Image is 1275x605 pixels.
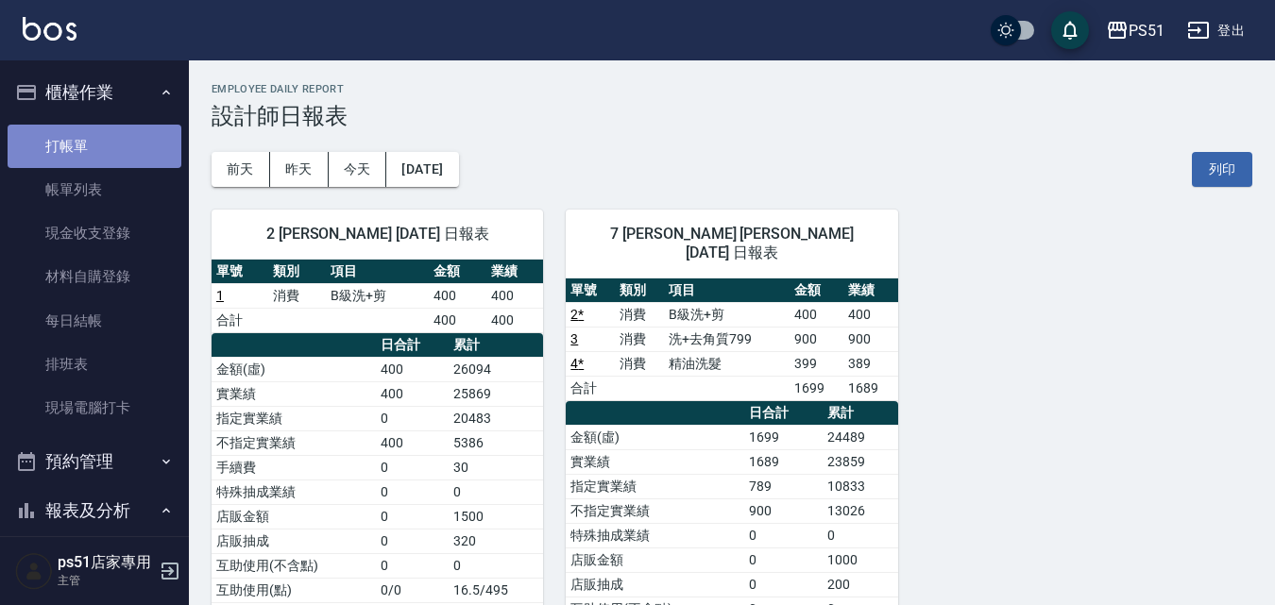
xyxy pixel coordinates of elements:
td: 0 [376,553,449,578]
td: 13026 [823,498,898,523]
button: save [1051,11,1089,49]
td: 400 [376,381,449,406]
span: 2 [PERSON_NAME] [DATE] 日報表 [234,225,520,244]
td: 特殊抽成業績 [566,523,743,547]
div: PS51 [1129,19,1164,42]
p: 主管 [58,572,154,589]
a: 現金收支登錄 [8,211,181,255]
td: 1699 [744,425,823,449]
a: 排班表 [8,343,181,386]
td: 指定實業績 [566,474,743,498]
td: 特殊抽成業績 [212,479,376,504]
td: 10833 [823,474,898,498]
th: 類別 [268,260,325,284]
td: 實業績 [212,381,376,406]
td: 洗+去角質799 [664,327,790,351]
td: 789 [744,474,823,498]
td: 店販金額 [212,504,376,529]
a: 帳單列表 [8,168,181,211]
td: 30 [449,455,543,479]
td: 16.5/495 [449,578,543,602]
a: 1 [216,288,224,303]
a: 每日結帳 [8,299,181,343]
th: 日合計 [744,401,823,426]
td: 24489 [823,425,898,449]
td: 0 [823,523,898,547]
a: 現場電腦打卡 [8,386,181,429]
td: 25869 [449,381,543,406]
h3: 設計師日報表 [212,103,1252,129]
button: 登出 [1180,13,1252,48]
td: 1689 [843,376,897,400]
button: [DATE] [386,152,458,187]
td: 店販金額 [566,547,743,572]
td: 指定實業績 [212,406,376,430]
td: 金額(虛) [212,357,376,381]
td: 900 [843,327,897,351]
th: 項目 [664,278,790,303]
td: 0 [744,523,823,547]
span: 7 [PERSON_NAME] [PERSON_NAME][DATE] 日報表 [588,225,875,262]
td: 消費 [615,327,664,351]
th: 業績 [486,260,543,284]
th: 日合計 [376,333,449,358]
td: 400 [486,283,543,308]
a: 材料自購登錄 [8,255,181,298]
td: 金額(虛) [566,425,743,449]
td: 400 [486,308,543,332]
td: 店販抽成 [212,529,376,553]
h2: Employee Daily Report [212,83,1252,95]
button: 前天 [212,152,270,187]
td: 23859 [823,449,898,474]
button: PS51 [1098,11,1172,50]
td: 400 [376,357,449,381]
td: 不指定實業績 [212,430,376,455]
td: 0/0 [376,578,449,602]
th: 金額 [790,278,843,303]
th: 單號 [212,260,268,284]
td: 399 [790,351,843,376]
td: 0 [376,529,449,553]
td: 400 [790,302,843,327]
th: 類別 [615,278,664,303]
td: B級洗+剪 [326,283,430,308]
td: 320 [449,529,543,553]
td: 不指定實業績 [566,498,743,523]
img: Logo [23,17,76,41]
td: 400 [843,302,897,327]
button: 預約管理 [8,437,181,486]
td: 合計 [212,308,268,332]
td: 精油洗髮 [664,351,790,376]
td: 26094 [449,357,543,381]
td: 200 [823,572,898,597]
th: 業績 [843,278,897,303]
td: 900 [744,498,823,523]
button: 櫃檯作業 [8,68,181,117]
td: 389 [843,351,897,376]
th: 金額 [429,260,485,284]
td: 互助使用(點) [212,578,376,602]
td: 5386 [449,430,543,455]
td: 1689 [744,449,823,474]
img: Person [15,552,53,590]
td: 0 [376,455,449,479]
td: 店販抽成 [566,572,743,597]
th: 累計 [449,333,543,358]
a: 打帳單 [8,125,181,168]
td: 0 [744,572,823,597]
td: 消費 [615,351,664,376]
td: 1699 [790,376,843,400]
th: 累計 [823,401,898,426]
td: 400 [429,308,485,332]
td: B級洗+剪 [664,302,790,327]
td: 實業績 [566,449,743,474]
table: a dense table [212,260,543,333]
a: 3 [570,331,578,346]
td: 0 [449,553,543,578]
td: 合計 [566,376,615,400]
table: a dense table [566,278,897,401]
td: 1500 [449,504,543,529]
button: 昨天 [270,152,329,187]
td: 互助使用(不含點) [212,553,376,578]
td: 0 [744,547,823,572]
